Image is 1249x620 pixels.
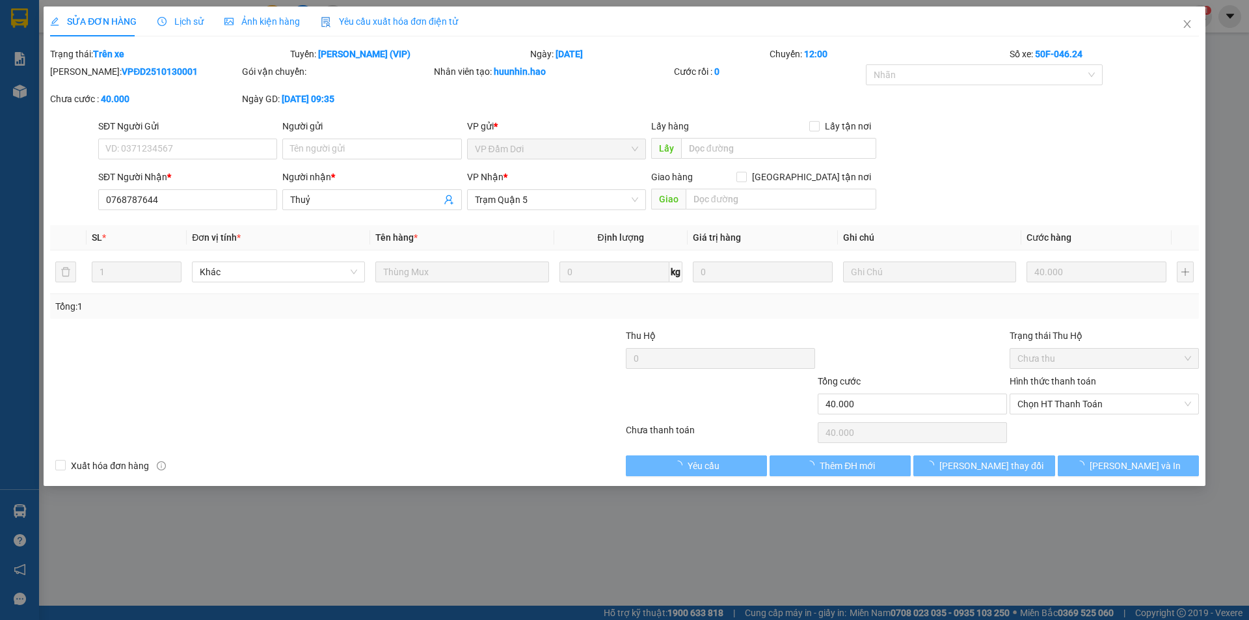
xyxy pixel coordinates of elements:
span: kg [669,262,682,282]
b: [DATE] [556,49,583,59]
div: Tuyến: [289,47,529,61]
div: SĐT Người Nhận [98,170,277,184]
b: [PERSON_NAME] (VIP) [318,49,410,59]
span: edit [50,17,59,26]
span: close [1182,19,1192,29]
span: Chọn HT Thanh Toán [1017,394,1191,414]
div: Người gửi [282,119,461,133]
b: VPĐD2510130001 [122,66,198,77]
span: Lấy hàng [651,121,689,131]
b: GỬI : VP Đầm Dơi [16,94,157,116]
th: Ghi chú [838,225,1021,250]
span: Tổng cước [818,376,861,386]
span: loading [1075,461,1090,470]
span: Chưa thu [1017,349,1191,368]
button: [PERSON_NAME] thay đổi [913,455,1054,476]
span: user-add [444,195,454,205]
span: loading [925,461,939,470]
button: Yêu cầu [626,455,767,476]
li: 26 Phó Cơ Điều, Phường 12 [122,32,544,48]
span: Lịch sử [157,16,204,27]
span: Giao hàng [651,172,693,182]
span: info-circle [157,461,166,470]
span: Giao [651,189,686,209]
span: SỬA ĐƠN HÀNG [50,16,137,27]
div: Số xe: [1008,47,1200,61]
span: Tên hàng [375,232,418,243]
div: Ngày GD: [242,92,431,106]
input: Dọc đường [686,189,876,209]
span: loading [673,461,688,470]
div: Gói vận chuyển: [242,64,431,79]
div: Ngày: [529,47,769,61]
input: Dọc đường [681,138,876,159]
input: Ghi Chú [843,262,1016,282]
span: [PERSON_NAME] và In [1090,459,1181,473]
div: Chuyến: [768,47,1008,61]
b: 0 [714,66,719,77]
span: Lấy tận nơi [820,119,876,133]
div: SĐT Người Gửi [98,119,277,133]
span: Yêu cầu xuất hóa đơn điện tử [321,16,458,27]
span: Thêm ĐH mới [820,459,875,473]
span: Định lượng [598,232,644,243]
span: VP Nhận [467,172,504,182]
div: Cước rồi : [674,64,863,79]
div: Người nhận [282,170,461,184]
span: Đơn vị tính [192,232,241,243]
button: [PERSON_NAME] và In [1058,455,1199,476]
img: logo.jpg [16,16,81,81]
div: Nhân viên tạo: [434,64,671,79]
input: 0 [693,262,833,282]
span: [PERSON_NAME] thay đổi [939,459,1043,473]
img: icon [321,17,331,27]
div: Chưa cước : [50,92,239,106]
span: Giá trị hàng [693,232,741,243]
span: Lấy [651,138,681,159]
span: VP Đầm Dơi [475,139,638,159]
span: clock-circle [157,17,167,26]
span: Thu Hộ [626,330,656,341]
b: 40.000 [101,94,129,104]
button: delete [55,262,76,282]
label: Hình thức thanh toán [1010,376,1096,386]
span: Khác [200,262,357,282]
button: Close [1169,7,1205,43]
span: picture [224,17,234,26]
div: Chưa thanh toán [624,423,816,446]
li: Hotline: 02839552959 [122,48,544,64]
input: VD: Bàn, Ghế [375,262,548,282]
b: 12:00 [804,49,827,59]
span: Cước hàng [1027,232,1071,243]
button: plus [1177,262,1194,282]
span: loading [805,461,820,470]
div: Trạng thái Thu Hộ [1010,329,1199,343]
b: 50F-046.24 [1035,49,1082,59]
span: SL [92,232,102,243]
div: [PERSON_NAME]: [50,64,239,79]
div: Trạng thái: [49,47,289,61]
span: Yêu cầu [688,459,719,473]
span: Ảnh kiện hàng [224,16,300,27]
b: huunhin.hao [494,66,546,77]
input: 0 [1027,262,1166,282]
b: Trên xe [93,49,124,59]
b: [DATE] 09:35 [282,94,334,104]
div: Tổng: 1 [55,299,482,314]
span: [GEOGRAPHIC_DATA] tận nơi [747,170,876,184]
div: VP gửi [467,119,646,133]
span: Xuất hóa đơn hàng [66,459,154,473]
span: Trạm Quận 5 [475,190,638,209]
button: Thêm ĐH mới [770,455,911,476]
